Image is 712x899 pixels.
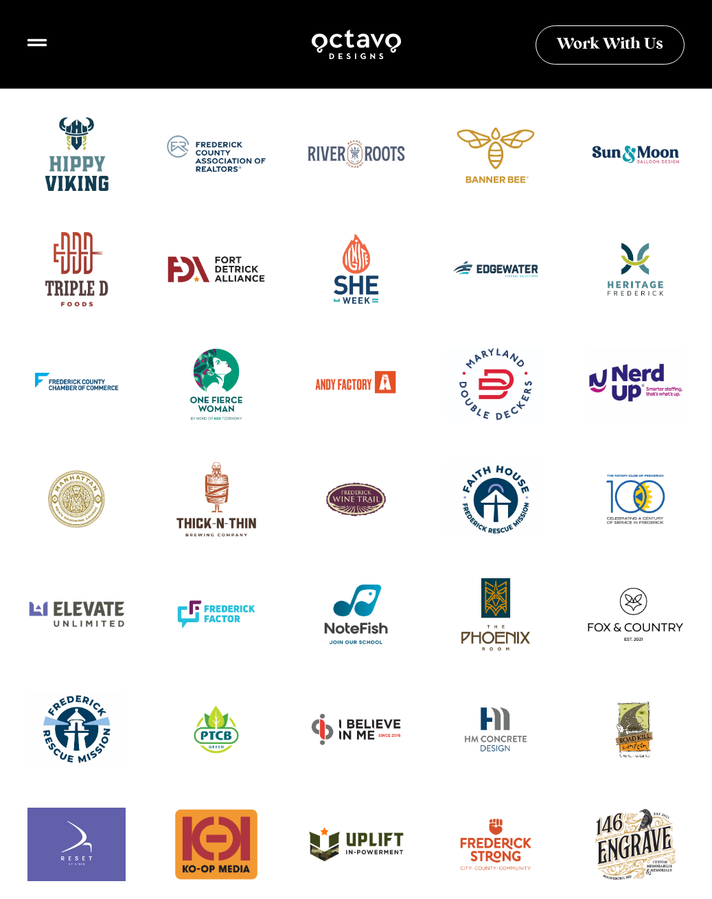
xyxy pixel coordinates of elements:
[307,808,405,882] a: Uplift Logo
[167,808,265,882] a: KO-OP Media Logo
[557,37,663,53] span: Work With Us
[446,117,544,192] a: Banner Bee Branding
[446,462,544,536] a: Faith House Logo
[310,27,402,61] img: Octavo Designs Logo in White
[27,117,126,192] a: Hippy Viking Branding
[536,25,685,65] a: Work With Us
[307,578,405,652] a: NoteFish Logo Design
[167,117,265,192] a: Frederick County Association of Realtors Logo Design
[307,117,405,192] a: River Roots Logo Design
[586,578,685,652] a: Fox and Country Logo Design
[586,808,685,882] a: 146 Engrave Logo Design
[27,692,126,766] a: Frederick Rescue Mission Logo
[27,578,126,652] a: Elevate Unlimited Logo Design
[27,232,126,306] a: Triple D Foods Logo Design
[307,692,405,766] a: I Believe In Me Logo
[167,232,265,306] a: Fort Detrick Logo Design
[446,348,544,422] a: Maryland Double Deckers Logo Design
[167,462,265,536] a: Brewery Logo Design
[27,808,126,882] a: Reset by Riser Branding
[586,348,685,422] a: Nerd Up Logo design, with tagline "Smarting staffing, that's what's up".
